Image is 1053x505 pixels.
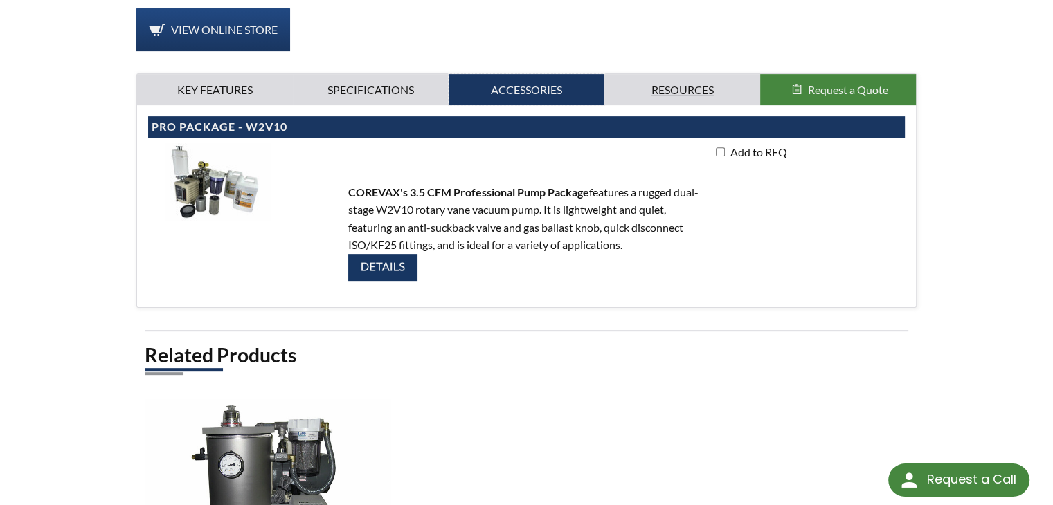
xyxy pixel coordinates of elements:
[348,254,417,281] img: Details-button.jpg
[727,145,787,158] span: Add to RFQ
[348,185,589,199] strong: COREVAX's 3.5 CFM Professional Pump Package
[888,463,1029,497] div: Request a Call
[145,342,909,368] h2: Related Products
[136,8,290,51] a: View Online Store
[348,183,705,286] p: features a rugged dual-stage W2V10 rotary vane vacuum pump. It is lightweight and quiet, featurin...
[807,83,888,96] span: Request a Quote
[148,143,287,221] img: PPW2V10.jpg
[293,74,449,106] a: Specifications
[152,120,902,134] h4: Pro Package - W2V10
[604,74,760,106] a: Resources
[449,74,604,106] a: Accessories
[137,74,293,106] a: Key Features
[898,469,920,491] img: round button
[760,74,916,106] button: Request a Quote
[926,463,1016,495] div: Request a Call
[716,147,725,156] input: Add to RFQ
[171,23,278,36] span: View Online Store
